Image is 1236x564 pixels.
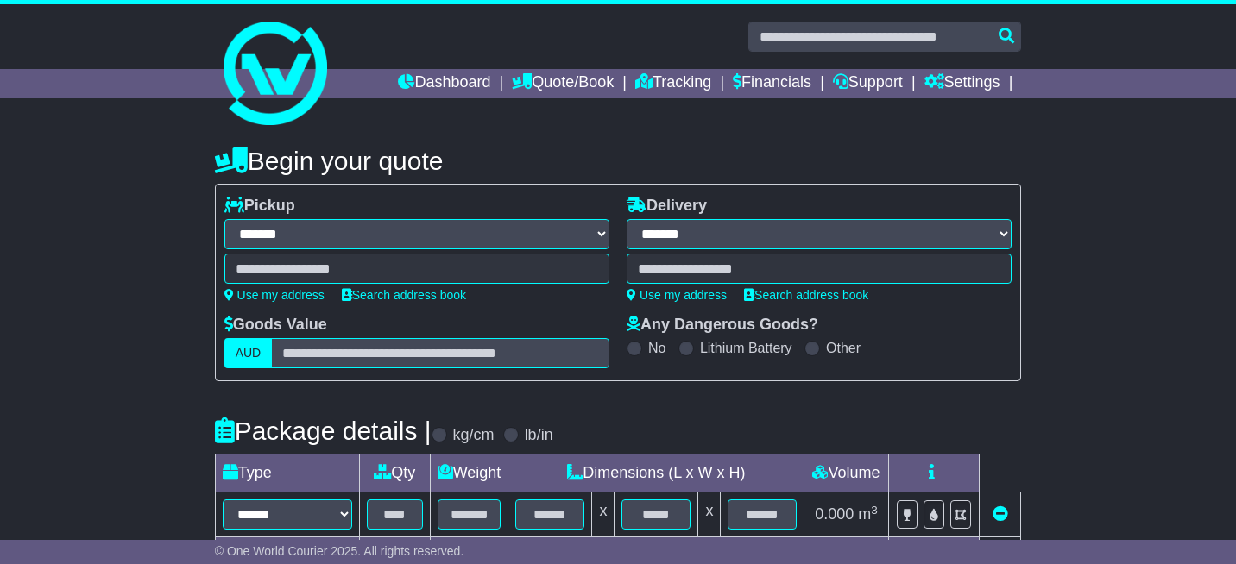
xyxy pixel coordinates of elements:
[224,316,327,335] label: Goods Value
[342,288,466,302] a: Search address book
[993,505,1008,523] a: Remove this item
[826,340,861,356] label: Other
[592,492,615,537] td: x
[215,147,1022,175] h4: Begin your quote
[453,426,495,445] label: kg/cm
[924,69,1000,98] a: Settings
[648,340,665,356] label: No
[224,338,273,368] label: AUD
[359,454,430,492] td: Qty
[627,197,707,216] label: Delivery
[430,454,508,492] td: Weight
[627,316,818,335] label: Any Dangerous Goods?
[733,69,811,98] a: Financials
[871,504,878,517] sup: 3
[627,288,727,302] a: Use my address
[224,197,295,216] label: Pickup
[224,288,325,302] a: Use my address
[635,69,711,98] a: Tracking
[815,505,854,523] span: 0.000
[508,454,804,492] td: Dimensions (L x W x H)
[215,544,464,558] span: © One World Courier 2025. All rights reserved.
[744,288,868,302] a: Search address book
[804,454,888,492] td: Volume
[512,69,614,98] a: Quote/Book
[525,426,553,445] label: lb/in
[858,505,878,523] span: m
[700,340,792,356] label: Lithium Battery
[215,454,359,492] td: Type
[698,492,721,537] td: x
[833,69,903,98] a: Support
[398,69,490,98] a: Dashboard
[215,417,432,445] h4: Package details |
